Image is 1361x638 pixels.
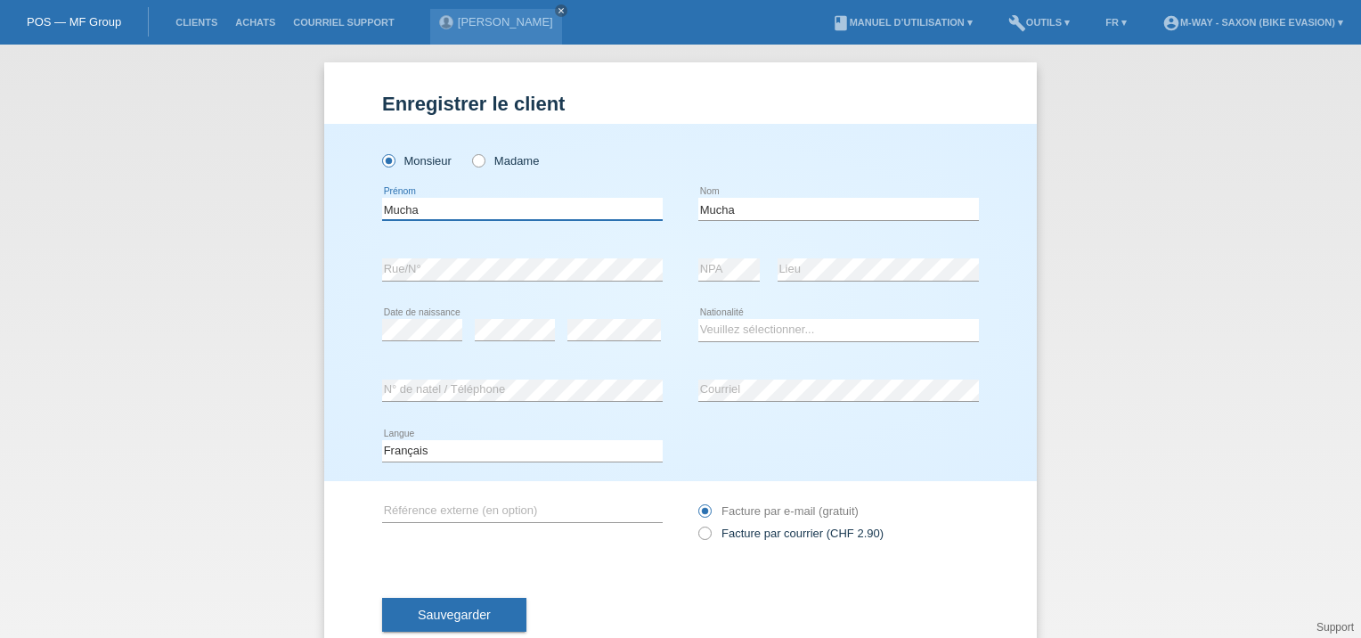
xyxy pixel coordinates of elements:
[823,17,982,28] a: bookManuel d’utilisation ▾
[1008,14,1026,32] i: build
[555,4,567,17] a: close
[382,598,526,632] button: Sauvegarder
[418,608,491,622] span: Sauvegarder
[832,14,850,32] i: book
[472,154,539,168] label: Madame
[557,6,566,15] i: close
[999,17,1079,28] a: buildOutils ▾
[458,15,553,29] a: [PERSON_NAME]
[1153,17,1352,28] a: account_circlem-way - Saxon (Bike Evasion) ▾
[167,17,226,28] a: Clients
[284,17,403,28] a: Courriel Support
[698,504,710,527] input: Facture par e-mail (gratuit)
[698,527,884,540] label: Facture par courrier (CHF 2.90)
[472,154,484,166] input: Madame
[382,154,394,166] input: Monsieur
[1162,14,1180,32] i: account_circle
[698,527,710,549] input: Facture par courrier (CHF 2.90)
[698,504,859,518] label: Facture par e-mail (gratuit)
[1316,621,1354,634] a: Support
[27,15,121,29] a: POS — MF Group
[1096,17,1136,28] a: FR ▾
[382,93,979,115] h1: Enregistrer le client
[226,17,284,28] a: Achats
[382,154,452,168] label: Monsieur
